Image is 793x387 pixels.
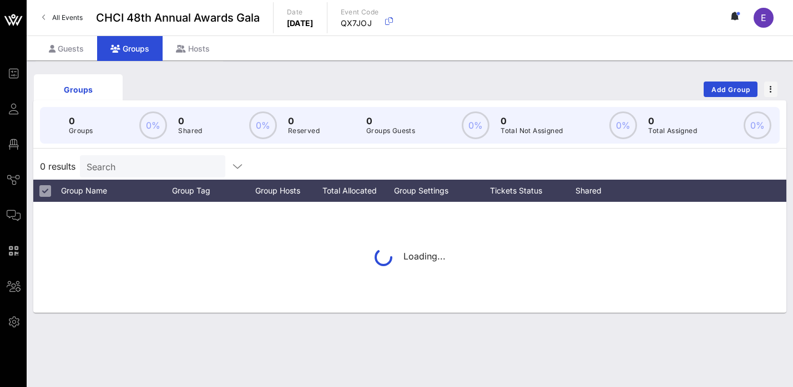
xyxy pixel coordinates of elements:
div: Group Name [61,180,172,202]
div: Shared [560,180,627,202]
p: 0 [501,114,563,128]
p: 0 [366,114,415,128]
span: All Events [52,13,83,22]
p: Groups [69,125,93,136]
div: Group Settings [394,180,472,202]
div: Groups [42,84,114,95]
div: Loading... [375,248,446,266]
p: [DATE] [287,18,314,29]
p: Date [287,7,314,18]
span: Add Group [711,85,751,94]
p: 0 [288,114,320,128]
button: Add Group [704,82,757,97]
p: Shared [178,125,202,136]
div: Group Tag [172,180,250,202]
p: Groups Guests [366,125,415,136]
span: 0 results [40,160,75,173]
span: E [761,12,766,23]
p: 0 [648,114,697,128]
a: All Events [36,9,89,27]
div: Total Allocated [316,180,394,202]
span: CHCI 48th Annual Awards Gala [96,9,260,26]
div: E [754,8,774,28]
p: Event Code [341,7,379,18]
div: Hosts [163,36,223,61]
div: Group Hosts [250,180,316,202]
div: Tickets Status [472,180,560,202]
div: Guests [36,36,97,61]
p: 0 [178,114,202,128]
p: QX7JOJ [341,18,379,29]
p: Total Assigned [648,125,697,136]
p: 0 [69,114,93,128]
p: Reserved [288,125,320,136]
div: Groups [97,36,163,61]
p: Total Not Assigned [501,125,563,136]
